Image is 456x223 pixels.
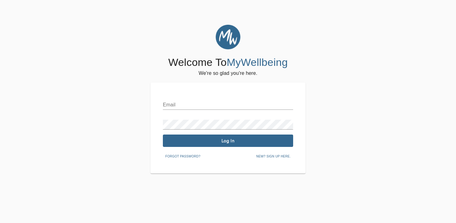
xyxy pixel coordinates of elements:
[256,154,291,159] span: New? Sign up here.
[216,25,240,49] img: MyWellbeing
[168,56,288,69] h4: Welcome To
[163,153,203,158] a: Forgot password?
[199,69,257,78] h6: We're so glad you're here.
[163,135,293,147] button: Log In
[254,152,293,161] button: New? Sign up here.
[227,56,288,68] span: MyWellbeing
[163,152,203,161] button: Forgot password?
[165,138,291,144] span: Log In
[165,154,200,159] span: Forgot password?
